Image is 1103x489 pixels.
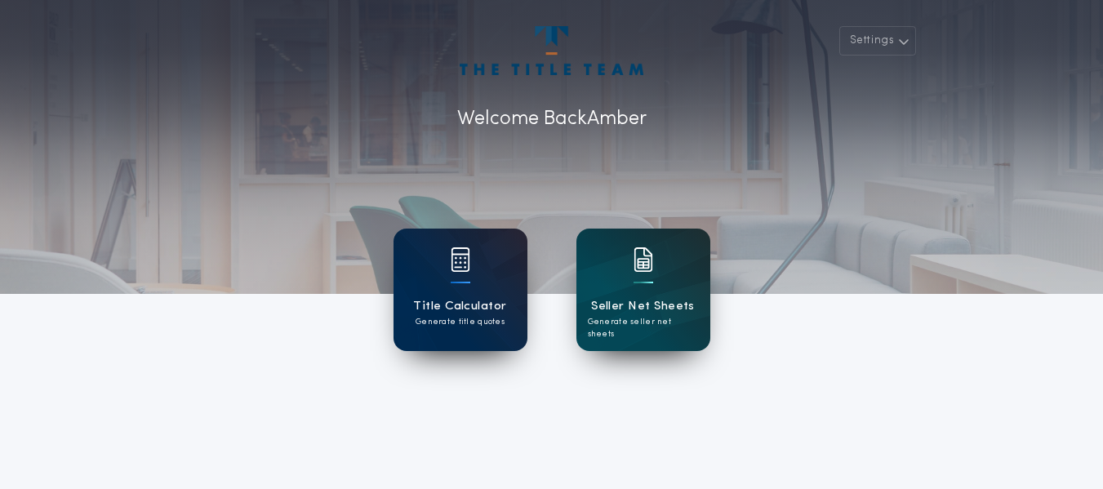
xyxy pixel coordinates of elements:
h1: Seller Net Sheets [591,297,695,316]
a: card iconTitle CalculatorGenerate title quotes [394,229,527,351]
h1: Title Calculator [413,297,506,316]
a: card iconSeller Net SheetsGenerate seller net sheets [576,229,710,351]
img: card icon [634,247,653,272]
p: Generate seller net sheets [588,316,699,340]
p: Welcome Back Amber [457,104,647,134]
p: Generate title quotes [416,316,505,328]
button: Settings [839,26,916,56]
img: account-logo [460,26,643,75]
img: card icon [451,247,470,272]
